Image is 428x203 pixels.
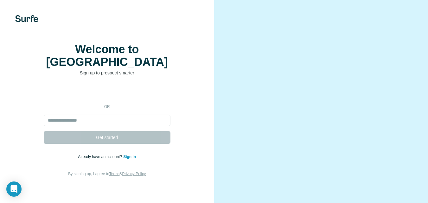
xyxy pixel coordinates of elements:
h1: Welcome to [GEOGRAPHIC_DATA] [44,43,170,68]
a: Terms [109,172,120,176]
img: Surfe's logo [15,15,38,22]
a: Privacy Policy [122,172,146,176]
div: Open Intercom Messenger [6,181,22,197]
p: Sign up to prospect smarter [44,70,170,76]
span: Already have an account? [78,155,123,159]
span: By signing up, I agree to & [68,172,146,176]
a: Sign in [123,155,136,159]
iframe: Sign in with Google Button [41,86,174,99]
p: or [97,104,117,110]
